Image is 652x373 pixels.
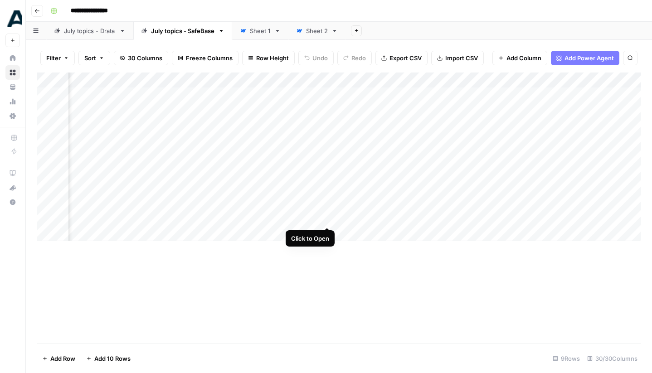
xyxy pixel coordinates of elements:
a: Settings [5,109,20,123]
div: Sheet 1 [250,26,271,35]
span: Add Power Agent [564,53,614,63]
a: Home [5,51,20,65]
button: Freeze Columns [172,51,238,65]
div: July topics - Drata [64,26,116,35]
span: 30 Columns [128,53,162,63]
button: Redo [337,51,372,65]
span: Export CSV [389,53,422,63]
button: Undo [298,51,334,65]
span: Import CSV [445,53,478,63]
span: Add Column [506,53,541,63]
span: Sort [84,53,96,63]
span: Add Row [50,354,75,363]
div: Sheet 2 [306,26,328,35]
button: Export CSV [375,51,428,65]
img: Drata Logo [5,10,22,27]
div: July topics - SafeBase [151,26,214,35]
button: Sort [78,51,110,65]
button: 30 Columns [114,51,168,65]
span: Redo [351,53,366,63]
a: July topics - SafeBase [133,22,232,40]
div: Click to Open [291,234,329,243]
a: Usage [5,94,20,109]
button: Add Column [492,51,547,65]
span: Row Height [256,53,289,63]
a: Your Data [5,80,20,94]
span: Filter [46,53,61,63]
button: What's new? [5,180,20,195]
a: July topics - Drata [46,22,133,40]
button: Import CSV [431,51,484,65]
div: 9 Rows [549,351,584,366]
div: 30/30 Columns [584,351,641,366]
button: Add Row [37,351,81,366]
a: Sheet 2 [288,22,345,40]
div: What's new? [6,181,19,194]
span: Freeze Columns [186,53,233,63]
a: Browse [5,65,20,80]
button: Add Power Agent [551,51,619,65]
button: Workspace: Drata [5,7,20,30]
a: AirOps Academy [5,166,20,180]
button: Row Height [242,51,295,65]
span: Undo [312,53,328,63]
button: Add 10 Rows [81,351,136,366]
button: Help + Support [5,195,20,209]
button: Filter [40,51,75,65]
a: Sheet 1 [232,22,288,40]
span: Add 10 Rows [94,354,131,363]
